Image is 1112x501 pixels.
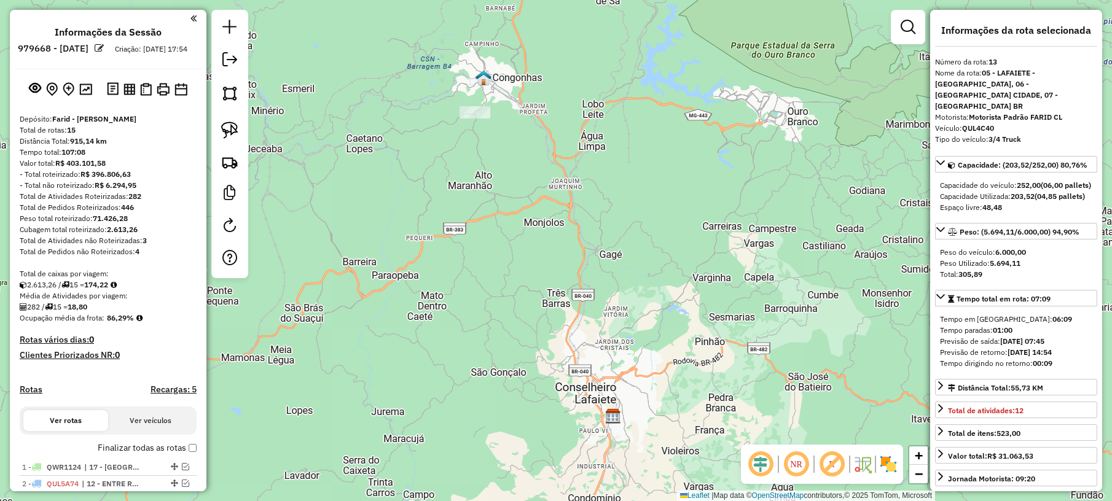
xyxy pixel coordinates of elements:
[935,424,1097,441] a: Total de itens:523,00
[982,203,1002,212] strong: 48,48
[909,465,928,483] a: Zoom out
[61,281,69,289] i: Total de rotas
[217,15,242,42] a: Nova sessão e pesquisa
[909,446,928,465] a: Zoom in
[935,112,1097,123] div: Motorista:
[89,334,94,345] strong: 0
[915,448,923,463] span: +
[95,181,136,190] strong: R$ 6.294,95
[22,479,79,488] span: 2 -
[20,136,197,147] div: Distância Total:
[476,70,491,86] img: RESIDENTE CONGONHAS
[20,180,197,191] div: - Total não roteirizado:
[935,242,1097,285] div: Peso: (5.694,11/6.000,00) 94,90%
[935,25,1097,36] h4: Informações da rota selecionada
[20,169,197,180] div: - Total roteirizado:
[1015,406,1024,415] strong: 12
[84,462,141,473] span: 17 - SANTANA DOS MONTES
[1035,192,1085,201] strong: (04,85 pallets)
[20,268,197,279] div: Total de caixas por viagem:
[20,246,197,257] div: Total de Pedidos não Roteirizados:
[138,80,154,98] button: Visualizar Romaneio
[935,68,1097,112] div: Nome da rota:
[958,270,982,279] strong: 305,89
[1008,348,1052,357] strong: [DATE] 14:54
[47,462,81,472] span: QWR1124
[135,247,139,256] strong: 4
[44,80,60,99] button: Centralizar mapa no depósito ou ponto de apoio
[98,441,197,454] label: Finalizar todas as rotas
[20,147,197,158] div: Tempo total:
[60,80,77,99] button: Adicionar Atividades
[20,125,197,136] div: Total de rotas:
[26,79,44,99] button: Exibir sessão original
[22,462,81,472] span: 1 -
[189,444,197,452] input: Finalizar todas as rotas
[935,123,1097,134] div: Veículo:
[110,44,192,55] div: Criação: [DATE] 17:54
[171,480,178,487] em: Alterar sequência das rotas
[190,11,197,25] a: Clique aqui para minimizar o painel
[221,85,238,102] img: Selecionar atividades - polígono
[935,156,1097,173] a: Capacidade: (203,52/252,00) 80,76%
[216,149,243,176] a: Criar rota
[935,134,1097,145] div: Tipo do veículo:
[1052,314,1072,324] strong: 06:09
[948,406,1024,415] span: Total de atividades:
[940,180,1092,191] div: Capacidade do veículo:
[957,294,1051,303] span: Tempo total em rota: 07:09
[935,447,1097,464] a: Valor total:R$ 31.063,53
[1011,383,1043,392] span: 55,73 KM
[879,454,898,474] img: Exibir/Ocultar setores
[82,478,138,489] span: 12 - ENTRE RIOS/DESTERRO, 13 - SÃO BRÁS DO SUAÇUÍ
[70,136,107,146] strong: 915,14 km
[940,269,1092,280] div: Total:
[121,203,134,212] strong: 446
[20,303,27,311] i: Total de Atividades
[896,15,920,39] a: Exibir filtros
[45,303,53,311] i: Total de rotas
[935,379,1097,395] a: Distância Total:55,73 KM
[55,158,106,168] strong: R$ 403.101,58
[940,258,1092,269] div: Peso Utilizado:
[115,349,120,360] strong: 0
[61,147,85,157] strong: 107:08
[935,470,1097,486] a: Jornada Motorista: 09:20
[20,158,197,169] div: Valor total:
[935,223,1097,239] a: Peso: (5.694,11/6.000,00) 94,90%
[948,383,1043,394] div: Distância Total:
[107,313,134,322] strong: 86,29%
[20,335,197,345] h4: Rotas vários dias:
[84,280,108,289] strong: 174,22
[940,314,1092,325] div: Tempo em [GEOGRAPHIC_DATA]:
[680,491,710,500] a: Leaflet
[995,247,1026,257] strong: 6.000,00
[104,80,121,99] button: Logs desbloquear sessão
[960,227,1079,236] span: Peso: (5.694,11/6.000,00) 94,90%
[752,491,804,500] a: OpenStreetMap
[55,26,162,38] h4: Informações da Sessão
[20,313,104,322] span: Ocupação média da frota:
[781,449,811,479] span: Ocultar NR
[128,192,141,201] strong: 282
[940,202,1092,213] div: Espaço livre:
[154,80,172,98] button: Imprimir Rotas
[217,47,242,75] a: Exportar sessão
[1000,336,1044,346] strong: [DATE] 07:45
[935,56,1097,68] div: Número da rota:
[460,106,490,118] div: Atividade não roteirizada - MARIA GORETE
[77,80,95,97] button: Otimizar todas as rotas
[935,175,1097,218] div: Capacidade: (203,52/252,00) 80,76%
[20,114,197,125] div: Depósito:
[172,80,190,98] button: Disponibilidade de veículos
[20,281,27,289] i: Cubagem total roteirizado
[962,123,994,133] strong: QUL4C40
[20,384,42,395] a: Rotas
[993,325,1012,335] strong: 01:00
[935,309,1097,374] div: Tempo total em rota: 07:09
[935,68,1058,111] strong: 05 - LAFAIETE - [GEOGRAPHIC_DATA], 06 - [GEOGRAPHIC_DATA] CIDADE, 07 - [GEOGRAPHIC_DATA] BR
[20,301,197,313] div: 282 / 15 =
[80,169,131,179] strong: R$ 396.806,63
[996,429,1020,438] strong: 523,00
